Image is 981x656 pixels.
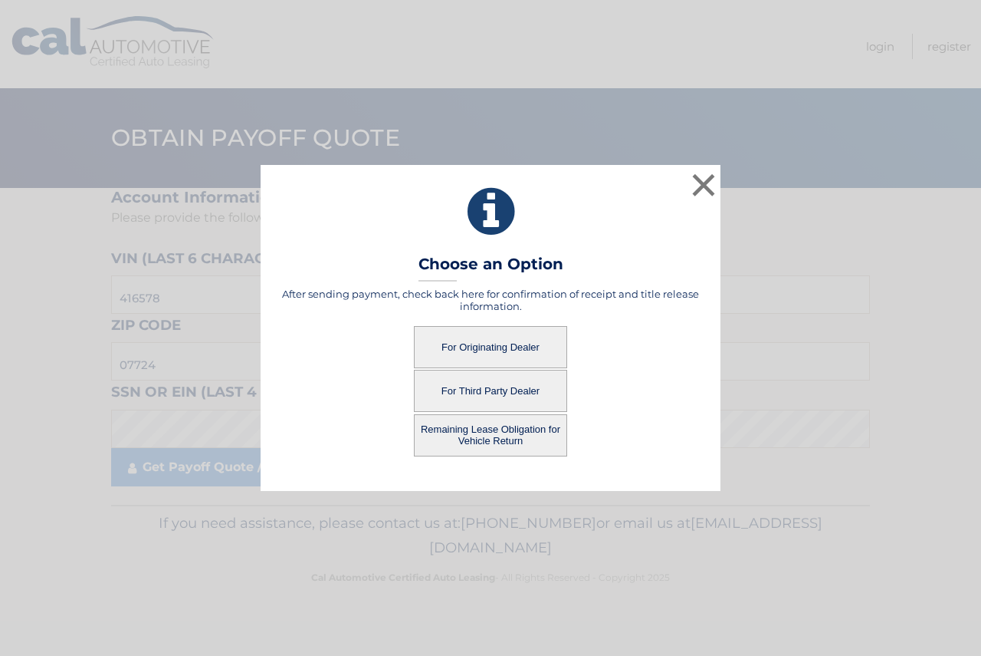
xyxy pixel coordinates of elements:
[280,288,701,312] h5: After sending payment, check back here for confirmation of receipt and title release information.
[414,326,567,368] button: For Originating Dealer
[418,255,563,282] h3: Choose an Option
[414,414,567,457] button: Remaining Lease Obligation for Vehicle Return
[414,370,567,412] button: For Third Party Dealer
[688,170,719,200] button: ×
